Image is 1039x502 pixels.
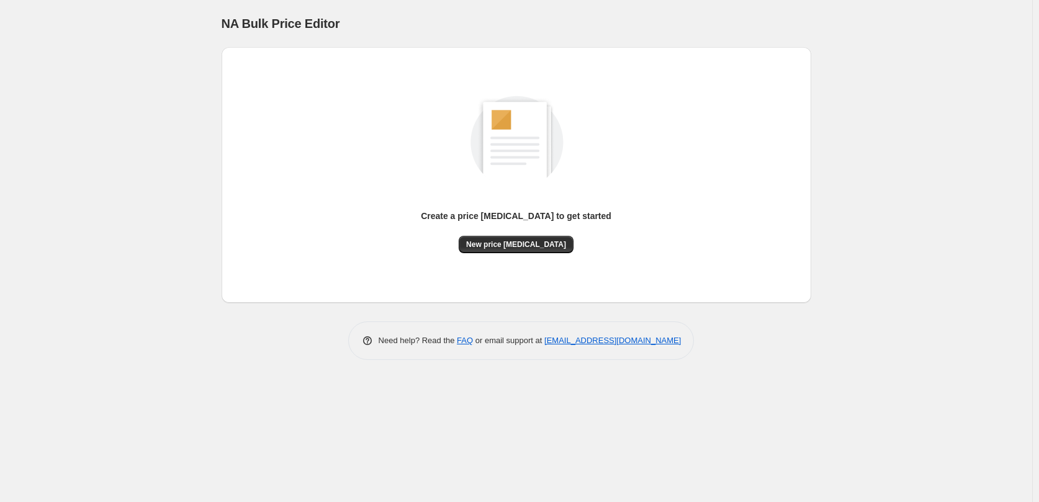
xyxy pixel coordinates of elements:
button: New price [MEDICAL_DATA] [459,236,573,253]
a: [EMAIL_ADDRESS][DOMAIN_NAME] [544,336,681,345]
span: New price [MEDICAL_DATA] [466,240,566,249]
a: FAQ [457,336,473,345]
span: or email support at [473,336,544,345]
span: Need help? Read the [379,336,457,345]
span: NA Bulk Price Editor [222,17,340,30]
p: Create a price [MEDICAL_DATA] to get started [421,210,611,222]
